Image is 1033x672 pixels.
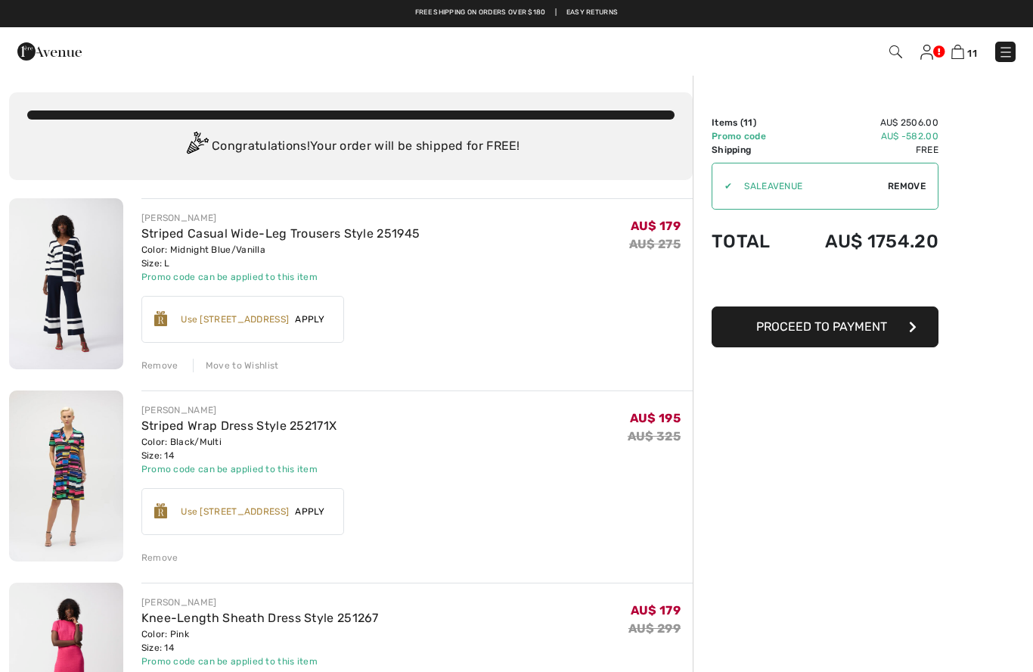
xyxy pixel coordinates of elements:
[289,313,331,326] span: Apply
[141,596,379,609] div: [PERSON_NAME]
[743,117,753,128] span: 11
[712,143,789,157] td: Shipping
[9,198,123,369] img: Striped Casual Wide-Leg Trousers Style 251945
[712,267,938,301] iframe: PayPal
[17,43,82,58] a: 1ère Avenue
[141,226,420,241] a: Striped Casual Wide-Leg Trousers Style 251945
[712,179,732,193] div: ✔
[141,418,337,433] a: Striped Wrap Dress Style 252171X
[141,655,379,668] div: Promo code can be applied to this item
[889,45,902,58] img: Search
[628,621,681,636] s: AU$ 299
[756,319,887,334] span: Proceed to Payment
[732,163,888,209] input: Promo code
[141,551,178,565] div: Remove
[289,505,331,518] span: Apply
[998,45,1013,60] img: Menu
[181,505,289,518] div: Use [STREET_ADDRESS]
[193,359,279,372] div: Move to Wishlist
[181,313,289,326] div: Use [STREET_ADDRESS]
[712,216,789,267] td: Total
[566,8,619,18] a: Easy Returns
[27,132,675,162] div: Congratulations! Your order will be shipped for FREE!
[951,42,977,61] a: 11
[181,132,212,162] img: Congratulation2.svg
[141,435,337,462] div: Color: Black/Multi Size: 14
[141,359,178,372] div: Remove
[141,462,337,476] div: Promo code can be applied to this item
[141,243,420,270] div: Color: Midnight Blue/Vanilla Size: L
[631,603,681,618] span: AU$ 179
[712,306,938,347] button: Proceed to Payment
[789,116,938,129] td: AU$ 2506.00
[9,390,123,562] img: Striped Wrap Dress Style 252171X
[712,129,789,143] td: Promo code
[920,45,933,60] img: My Info
[712,116,789,129] td: Items ( )
[951,45,964,59] img: Shopping Bag
[631,219,681,233] span: AU$ 179
[630,411,681,425] span: AU$ 195
[141,211,420,225] div: [PERSON_NAME]
[141,403,337,417] div: [PERSON_NAME]
[17,36,82,67] img: 1ère Avenue
[555,8,557,18] span: |
[888,179,926,193] span: Remove
[141,270,420,284] div: Promo code can be applied to this item
[141,611,379,625] a: Knee-Length Sheath Dress Style 251267
[628,429,681,443] s: AU$ 325
[141,627,379,655] div: Color: Pink Size: 14
[154,503,168,518] img: Reward-Logo.svg
[967,48,977,59] span: 11
[789,143,938,157] td: Free
[415,8,546,18] a: Free shipping on orders over $180
[789,129,938,143] td: AU$ -582.00
[629,237,681,251] s: AU$ 275
[154,311,168,326] img: Reward-Logo.svg
[789,216,938,267] td: AU$ 1754.20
